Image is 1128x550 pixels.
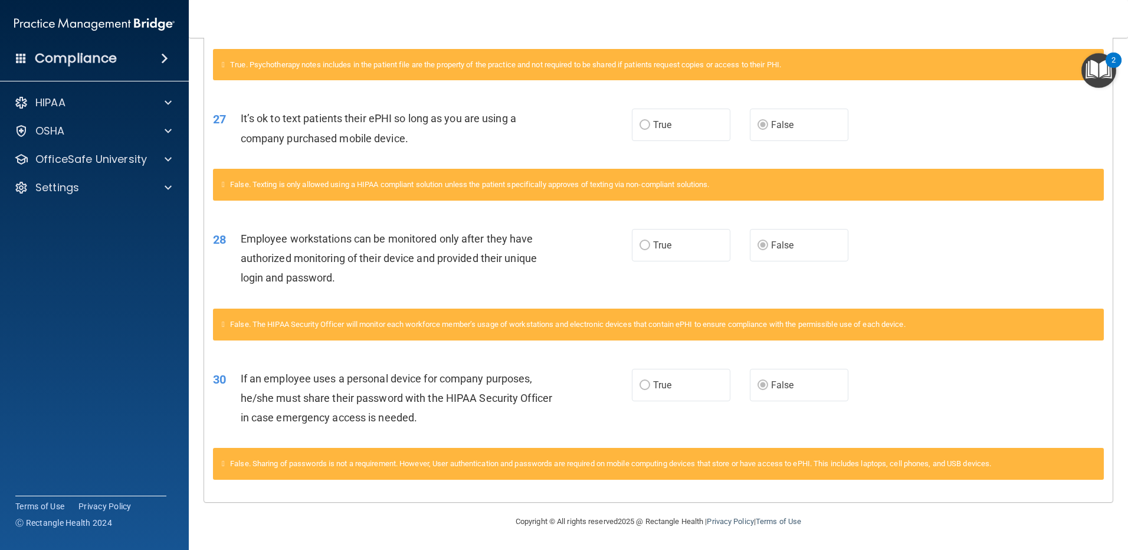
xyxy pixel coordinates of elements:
[241,112,516,144] span: It’s ok to text patients their ePHI so long as you are using a company purchased mobile device.
[653,119,671,130] span: True
[14,96,172,110] a: HIPAA
[707,517,753,526] a: Privacy Policy
[14,152,172,166] a: OfficeSafe University
[756,517,801,526] a: Terms of Use
[771,119,794,130] span: False
[1111,60,1116,76] div: 2
[230,459,991,468] span: False. Sharing of passwords is not a requirement. However, User authentication and passwords are ...
[443,503,874,541] div: Copyright © All rights reserved 2025 @ Rectangle Health | |
[653,240,671,251] span: True
[35,152,147,166] p: OfficeSafe University
[35,181,79,195] p: Settings
[1081,53,1116,88] button: Open Resource Center, 2 new notifications
[213,372,226,387] span: 30
[758,241,768,250] input: False
[35,96,65,110] p: HIPAA
[771,379,794,391] span: False
[14,124,172,138] a: OSHA
[640,381,650,390] input: True
[78,500,132,512] a: Privacy Policy
[15,517,112,529] span: Ⓒ Rectangle Health 2024
[230,180,709,189] span: False. Texting is only allowed using a HIPAA compliant solution unless the patient specifically a...
[241,372,552,424] span: If an employee uses a personal device for company purposes, he/she must share their password with...
[230,320,906,329] span: False. The HIPAA Security Officer will monitor each workforce member’s usage of workstations and ...
[15,500,64,512] a: Terms of Use
[771,240,794,251] span: False
[14,181,172,195] a: Settings
[653,379,671,391] span: True
[640,121,650,130] input: True
[35,50,117,67] h4: Compliance
[758,381,768,390] input: False
[213,233,226,247] span: 28
[35,124,65,138] p: OSHA
[213,112,226,126] span: 27
[640,241,650,250] input: True
[758,121,768,130] input: False
[230,60,781,69] span: True. Psychotherapy notes includes in the patient file are the property of the practice and not r...
[241,233,537,284] span: Employee workstations can be monitored only after they have authorized monitoring of their device...
[14,12,175,36] img: PMB logo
